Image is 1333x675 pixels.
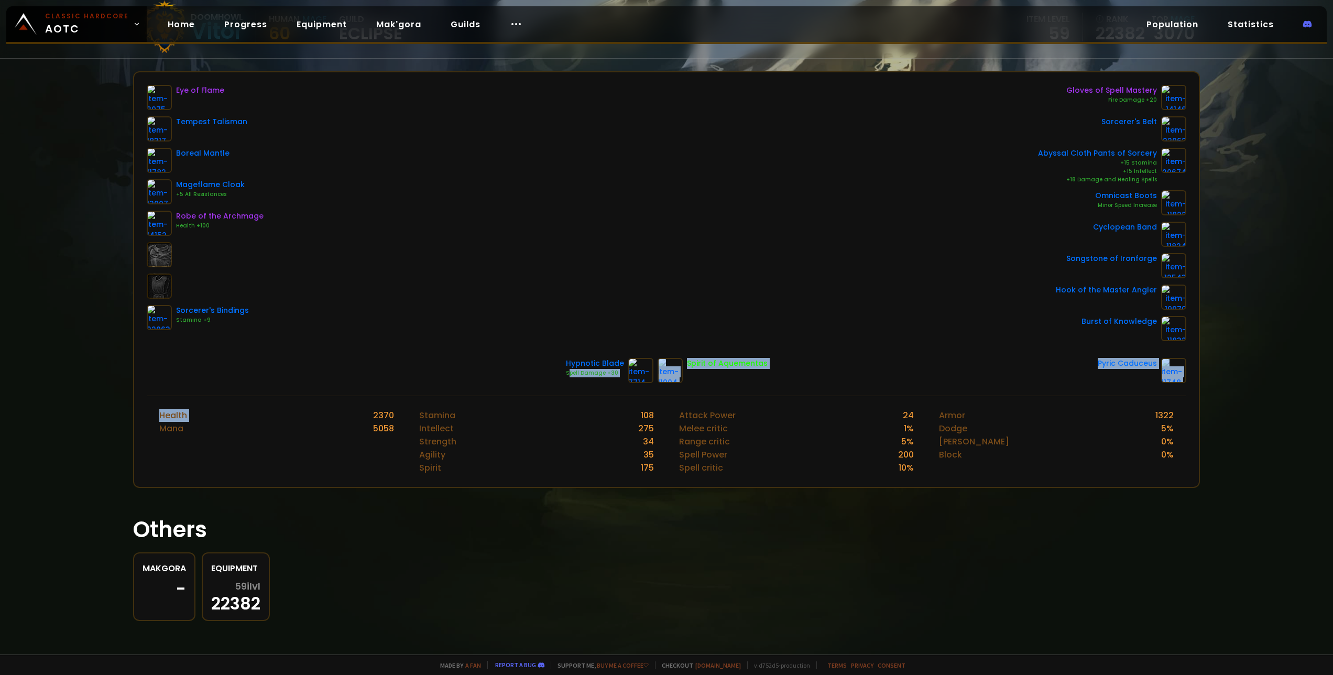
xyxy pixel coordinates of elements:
img: item-12543 [1161,253,1186,278]
span: Made by [434,661,481,669]
div: Boreal Mantle [176,148,230,159]
div: Mageflame Cloak [176,179,245,190]
a: Privacy [851,661,873,669]
a: Makgora- [133,552,195,621]
div: Melee critic [679,422,728,435]
a: Home [159,14,203,35]
div: Strength [419,435,456,448]
div: Equipment [211,562,260,575]
div: Block [939,448,962,461]
div: - [143,581,186,597]
div: 0 % [1161,435,1174,448]
div: +18 Damage and Healing Spells [1038,176,1157,184]
a: Equipment59ilvl22382 [202,552,270,621]
div: Sorcerer's Belt [1101,116,1157,127]
div: 2370 [373,409,394,422]
div: Dodge [939,422,967,435]
div: 24 [903,409,914,422]
div: 175 [641,461,654,474]
div: Cyclopean Band [1093,222,1157,233]
img: item-7714 [628,358,653,383]
a: Terms [827,661,847,669]
a: Consent [878,661,905,669]
a: a fan [465,661,481,669]
div: Songstone of Ironforge [1066,253,1157,264]
span: 59 ilvl [235,581,260,592]
div: Tempest Talisman [176,116,247,127]
div: 108 [641,409,654,422]
div: 35 [643,448,654,461]
div: Pyric Caduceus [1098,358,1157,369]
div: +15 Intellect [1038,167,1157,176]
div: Hook of the Master Angler [1056,285,1157,296]
div: Spell Power [679,448,727,461]
a: Classic HardcoreAOTC [6,6,147,42]
div: Hypnotic Blade [566,358,624,369]
div: 5 % [1161,422,1174,435]
div: +15 Stamina [1038,159,1157,167]
img: item-11822 [1161,190,1186,215]
div: Health +100 [176,222,264,230]
small: Classic Hardcore [45,12,129,21]
div: Makgora [143,562,186,575]
div: Mana [159,422,183,435]
div: [PERSON_NAME] [939,435,1009,448]
img: item-11832 [1161,316,1186,341]
a: Population [1138,14,1207,35]
div: 0 % [1161,448,1174,461]
div: Intellect [419,422,454,435]
div: Spell critic [679,461,723,474]
div: Spirit of Aquementas [687,358,768,369]
span: Checkout [655,661,741,669]
div: 10 % [899,461,914,474]
div: Fire Damage +20 [1066,96,1157,104]
a: Equipment [288,14,355,35]
div: 5 % [901,435,914,448]
img: item-18317 [147,116,172,141]
div: Stamina +9 [176,316,249,324]
div: 1 % [904,422,914,435]
div: Health [159,409,187,422]
a: Guilds [442,14,489,35]
img: item-22063 [147,305,172,330]
img: item-14152 [147,211,172,236]
a: Statistics [1219,14,1282,35]
a: Mak'gora [368,14,430,35]
a: Progress [216,14,276,35]
div: 1322 [1155,409,1174,422]
div: Stamina [419,409,455,422]
div: 5058 [373,422,394,435]
span: v. d752d5 - production [747,661,810,669]
div: Agility [419,448,445,461]
div: Sorcerer's Bindings [176,305,249,316]
img: item-11782 [147,148,172,173]
h1: Others [133,513,1199,546]
div: Abyssal Cloth Pants of Sorcery [1038,148,1157,159]
span: AOTC [45,12,129,37]
img: item-11904 [658,358,683,383]
img: item-11824 [1161,222,1186,247]
div: Attack Power [679,409,736,422]
div: Spirit [419,461,441,474]
a: [DOMAIN_NAME] [695,661,741,669]
div: Eye of Flame [176,85,224,96]
span: Support me, [551,661,649,669]
div: Spell Damage +30 [566,369,624,377]
a: Report a bug [495,661,536,669]
div: Range critic [679,435,730,448]
div: Gloves of Spell Mastery [1066,85,1157,96]
img: item-11748 [1161,358,1186,383]
img: item-20674 [1161,148,1186,173]
div: Burst of Knowledge [1081,316,1157,327]
div: 275 [638,422,654,435]
div: Minor Speed Increase [1095,201,1157,210]
div: Robe of the Archmage [176,211,264,222]
div: 34 [643,435,654,448]
div: Omnicast Boots [1095,190,1157,201]
a: Buy me a coffee [597,661,649,669]
div: +5 All Resistances [176,190,245,199]
img: item-22062 [1161,116,1186,141]
img: item-13007 [147,179,172,204]
div: 200 [898,448,914,461]
img: item-19979 [1161,285,1186,310]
